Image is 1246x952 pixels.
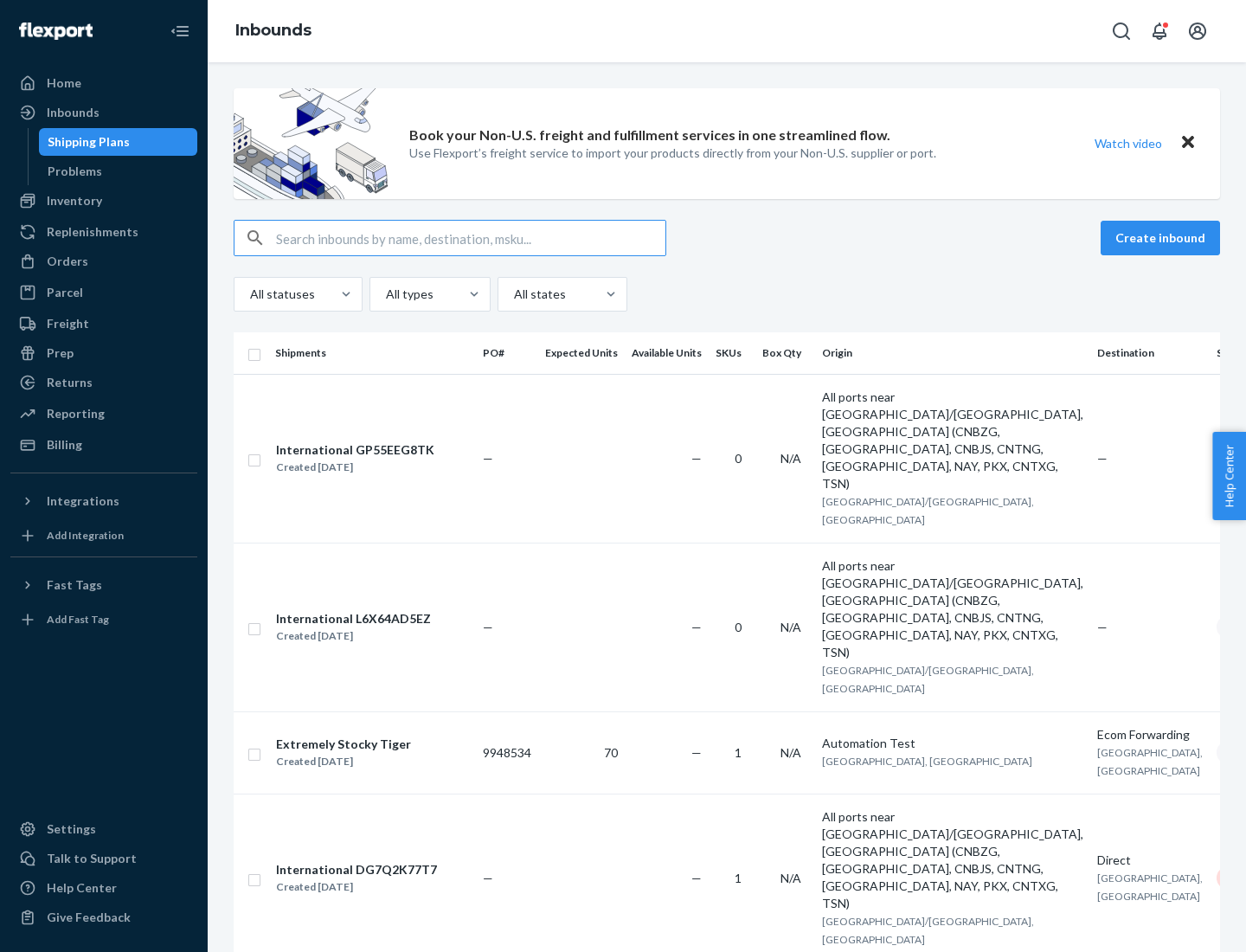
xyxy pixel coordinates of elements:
[268,332,476,374] th: Shipments
[47,576,102,594] div: Fast Tags
[476,332,538,374] th: PO#
[10,904,197,931] button: Give Feedback
[1104,14,1139,48] button: Open Search Box
[691,451,702,466] span: —
[47,74,81,92] div: Home
[235,21,311,40] a: Inbounds
[276,861,437,878] div: International DG7Q2K77T7
[538,332,625,374] th: Expected Units
[780,871,801,885] span: N/A
[10,431,197,459] a: Billing
[691,620,702,634] span: —
[276,441,434,459] div: International GP55EEG8TK
[1097,451,1108,466] span: —
[1101,221,1220,255] button: Create inbound
[1097,620,1108,634] span: —
[10,369,197,396] a: Returns
[822,557,1083,661] div: All ports near [GEOGRAPHIC_DATA]/[GEOGRAPHIC_DATA], [GEOGRAPHIC_DATA] (CNBZG, [GEOGRAPHIC_DATA], ...
[384,286,386,303] input: All types
[47,253,88,270] div: Orders
[47,879,117,897] div: Help Center
[1097,852,1203,869] div: Direct
[815,332,1090,374] th: Origin
[10,845,197,872] a: Talk to Support
[10,218,197,246] a: Replenishments
[10,248,197,275] a: Orders
[709,332,755,374] th: SKUs
[483,451,493,466] span: —
[10,400,197,428] a: Reporting
[48,163,102,180] div: Problems
[1180,14,1215,48] button: Open account menu
[276,753,411,770] div: Created [DATE]
[47,436,82,453] div: Billing
[735,620,742,634] span: 0
[822,735,1083,752] div: Automation Test
[10,606,197,634] a: Add Fast Tag
[822,755,1032,768] span: [GEOGRAPHIC_DATA], [GEOGRAPHIC_DATA]
[276,610,431,627] div: International L6X64AD5EZ
[10,310,197,338] a: Freight
[10,815,197,843] a: Settings
[1212,432,1246,520] button: Help Center
[39,158,198,185] a: Problems
[780,451,801,466] span: N/A
[47,284,83,301] div: Parcel
[10,571,197,599] button: Fast Tags
[409,145,936,162] p: Use Flexport’s freight service to import your products directly from your Non-U.S. supplier or port.
[780,745,801,760] span: N/A
[822,808,1083,912] div: All ports near [GEOGRAPHIC_DATA]/[GEOGRAPHIC_DATA], [GEOGRAPHIC_DATA] (CNBZG, [GEOGRAPHIC_DATA], ...
[276,627,431,645] div: Created [DATE]
[735,871,742,885] span: 1
[1177,131,1199,156] button: Close
[10,487,197,515] button: Integrations
[10,874,197,902] a: Help Center
[476,711,538,794] td: 9948534
[47,405,105,422] div: Reporting
[512,286,514,303] input: All states
[10,522,197,550] a: Add Integration
[222,6,325,56] ol: breadcrumbs
[48,133,130,151] div: Shipping Plans
[822,495,1034,526] span: [GEOGRAPHIC_DATA]/[GEOGRAPHIC_DATA], [GEOGRAPHIC_DATA]
[19,23,93,40] img: Flexport logo
[248,286,250,303] input: All statuses
[47,492,119,510] div: Integrations
[780,620,801,634] span: N/A
[47,820,96,838] div: Settings
[10,339,197,367] a: Prep
[1097,746,1203,777] span: [GEOGRAPHIC_DATA], [GEOGRAPHIC_DATA]
[483,871,493,885] span: —
[822,664,1034,695] span: [GEOGRAPHIC_DATA]/[GEOGRAPHIC_DATA], [GEOGRAPHIC_DATA]
[47,909,131,926] div: Give Feedback
[276,878,437,896] div: Created [DATE]
[163,14,197,48] button: Close Navigation
[276,459,434,476] div: Created [DATE]
[483,620,493,634] span: —
[1142,14,1177,48] button: Open notifications
[604,745,618,760] span: 70
[10,187,197,215] a: Inventory
[39,128,198,156] a: Shipping Plans
[47,344,74,362] div: Prep
[47,315,89,332] div: Freight
[1090,332,1210,374] th: Destination
[409,125,890,145] p: Book your Non-U.S. freight and fulfillment services in one streamlined flow.
[1083,131,1173,156] button: Watch video
[47,528,124,543] div: Add Integration
[755,332,815,374] th: Box Qty
[276,736,411,753] div: Extremely Stocky Tiger
[625,332,709,374] th: Available Units
[47,374,93,391] div: Returns
[276,221,665,255] input: Search inbounds by name, destination, msku...
[735,451,742,466] span: 0
[10,69,197,97] a: Home
[822,915,1034,946] span: [GEOGRAPHIC_DATA]/[GEOGRAPHIC_DATA], [GEOGRAPHIC_DATA]
[47,223,138,241] div: Replenishments
[735,745,742,760] span: 1
[822,389,1083,492] div: All ports near [GEOGRAPHIC_DATA]/[GEOGRAPHIC_DATA], [GEOGRAPHIC_DATA] (CNBZG, [GEOGRAPHIC_DATA], ...
[10,279,197,306] a: Parcel
[47,850,137,867] div: Talk to Support
[691,871,702,885] span: —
